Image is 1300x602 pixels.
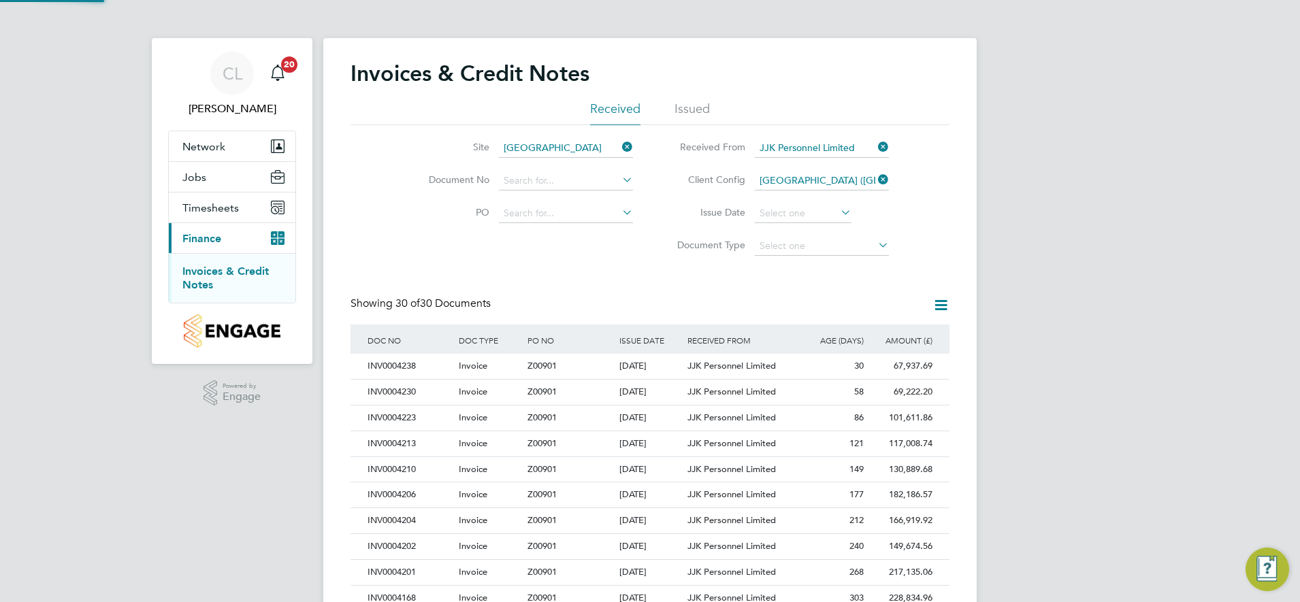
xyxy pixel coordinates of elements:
[411,173,489,186] label: Document No
[755,237,889,256] input: Select one
[182,140,225,153] span: Network
[281,56,297,73] span: 20
[499,139,633,158] input: Search for...
[364,508,455,533] div: INV0004204
[854,360,864,371] span: 30
[524,324,615,356] div: PO NO
[675,101,710,125] li: Issued
[687,488,776,500] span: JJK Personnel Limited
[667,239,745,251] label: Document Type
[499,204,633,223] input: Search for...
[364,534,455,559] div: INV0004202
[527,412,557,423] span: Z00901
[854,412,864,423] span: 86
[364,431,455,456] div: INV0004213
[527,463,557,475] span: Z00901
[755,171,889,190] input: Search for...
[867,380,936,405] div: 69,222.20
[459,386,487,397] span: Invoice
[867,534,936,559] div: 149,674.56
[867,324,936,356] div: AMOUNT (£)
[411,206,489,218] label: PO
[867,508,936,533] div: 166,919.92
[867,560,936,585] div: 217,135.06
[867,405,936,431] div: 101,611.86
[364,354,455,379] div: INV0004238
[459,437,487,449] span: Invoice
[527,386,557,397] span: Z00901
[687,566,776,578] span: JJK Personnel Limited
[527,540,557,552] span: Z00901
[351,297,493,311] div: Showing
[168,314,296,348] a: Go to home page
[169,131,295,161] button: Network
[204,380,261,406] a: Powered byEngage
[364,324,455,356] div: DOC NO
[616,508,685,533] div: [DATE]
[364,380,455,405] div: INV0004230
[223,391,261,403] span: Engage
[168,101,296,117] span: Chay Lee-Wo
[395,297,420,310] span: 30 of
[867,354,936,379] div: 67,937.69
[459,514,487,526] span: Invoice
[616,354,685,379] div: [DATE]
[616,457,685,482] div: [DATE]
[169,162,295,192] button: Jobs
[616,482,685,507] div: [DATE]
[169,253,295,303] div: Finance
[459,412,487,423] span: Invoice
[849,463,864,475] span: 149
[459,488,487,500] span: Invoice
[364,560,455,585] div: INV0004201
[527,566,557,578] span: Z00901
[849,566,864,578] span: 268
[755,139,889,158] input: Search for...
[684,324,798,356] div: RECEIVED FROM
[395,297,491,310] span: 30 Documents
[168,52,296,117] a: CL[PERSON_NAME]
[364,482,455,507] div: INV0004206
[616,405,685,431] div: [DATE]
[527,514,557,526] span: Z00901
[264,52,291,95] a: 20
[849,437,864,449] span: 121
[687,463,776,475] span: JJK Personnel Limited
[849,514,864,526] span: 212
[364,457,455,482] div: INV0004210
[687,412,776,423] span: JJK Personnel Limited
[499,171,633,190] input: Search for...
[182,171,206,184] span: Jobs
[411,141,489,153] label: Site
[867,457,936,482] div: 130,889.68
[687,386,776,397] span: JJK Personnel Limited
[616,560,685,585] div: [DATE]
[849,540,864,552] span: 240
[459,540,487,552] span: Invoice
[459,463,487,475] span: Invoice
[459,360,487,371] span: Invoice
[667,206,745,218] label: Issue Date
[687,540,776,552] span: JJK Personnel Limited
[169,193,295,222] button: Timesheets
[798,324,867,356] div: AGE (DAYS)
[616,534,685,559] div: [DATE]
[849,488,864,500] span: 177
[616,380,685,405] div: [DATE]
[867,482,936,507] div: 182,186.57
[459,566,487,578] span: Invoice
[182,232,221,245] span: Finance
[184,314,280,348] img: countryside-properties-logo-retina.png
[616,324,685,356] div: ISSUE DATE
[755,204,851,223] input: Select one
[182,265,269,291] a: Invoices & Credit Notes
[867,431,936,456] div: 117,008.74
[667,141,745,153] label: Received From
[527,488,557,500] span: Z00901
[351,60,589,87] h2: Invoices & Credit Notes
[687,514,776,526] span: JJK Personnel Limited
[527,437,557,449] span: Z00901
[854,386,864,397] span: 58
[223,65,242,82] span: CL
[364,405,455,431] div: INV0004223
